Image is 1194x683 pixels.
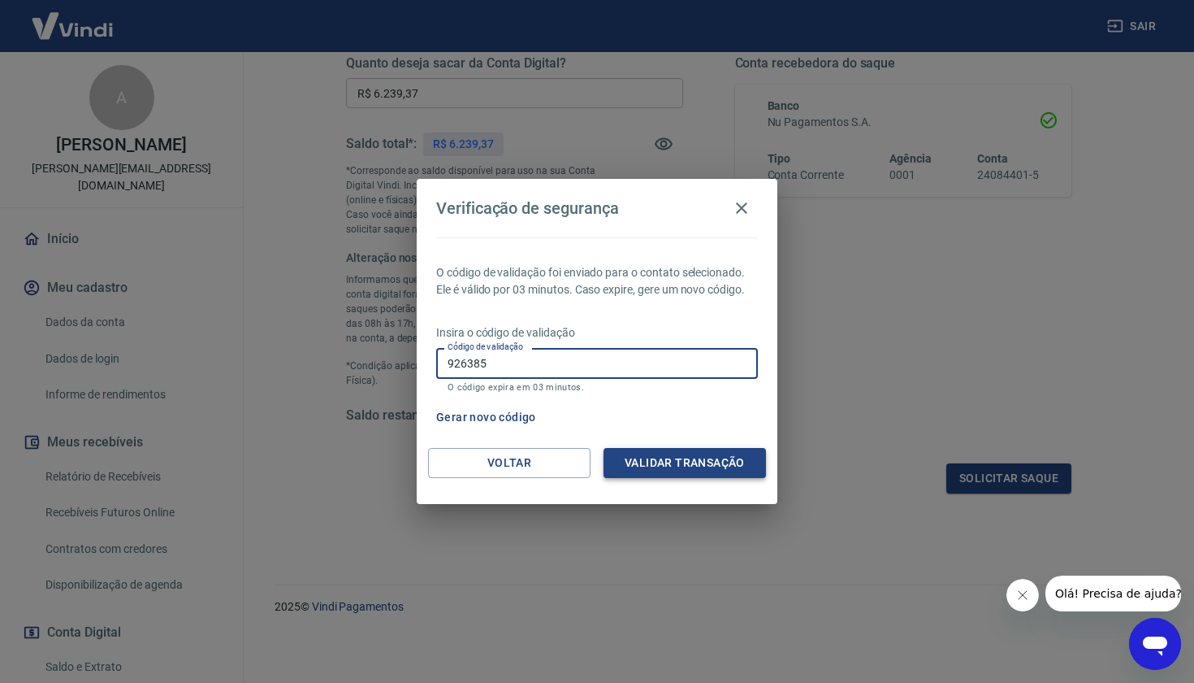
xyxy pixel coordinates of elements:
p: Insira o código de validação [436,324,758,341]
span: Olá! Precisa de ajuda? [10,11,136,24]
p: O código de validação foi enviado para o contato selecionado. Ele é válido por 03 minutos. Caso e... [436,264,758,298]
button: Gerar novo código [430,402,543,433]
button: Voltar [428,448,591,478]
iframe: Botão para abrir a janela de mensagens [1129,618,1181,670]
iframe: Fechar mensagem [1006,579,1039,611]
label: Código de validação [448,341,523,353]
button: Validar transação [603,448,766,478]
p: O código expira em 03 minutos. [448,382,746,393]
h4: Verificação de segurança [436,198,619,218]
iframe: Mensagem da empresa [1045,576,1181,611]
